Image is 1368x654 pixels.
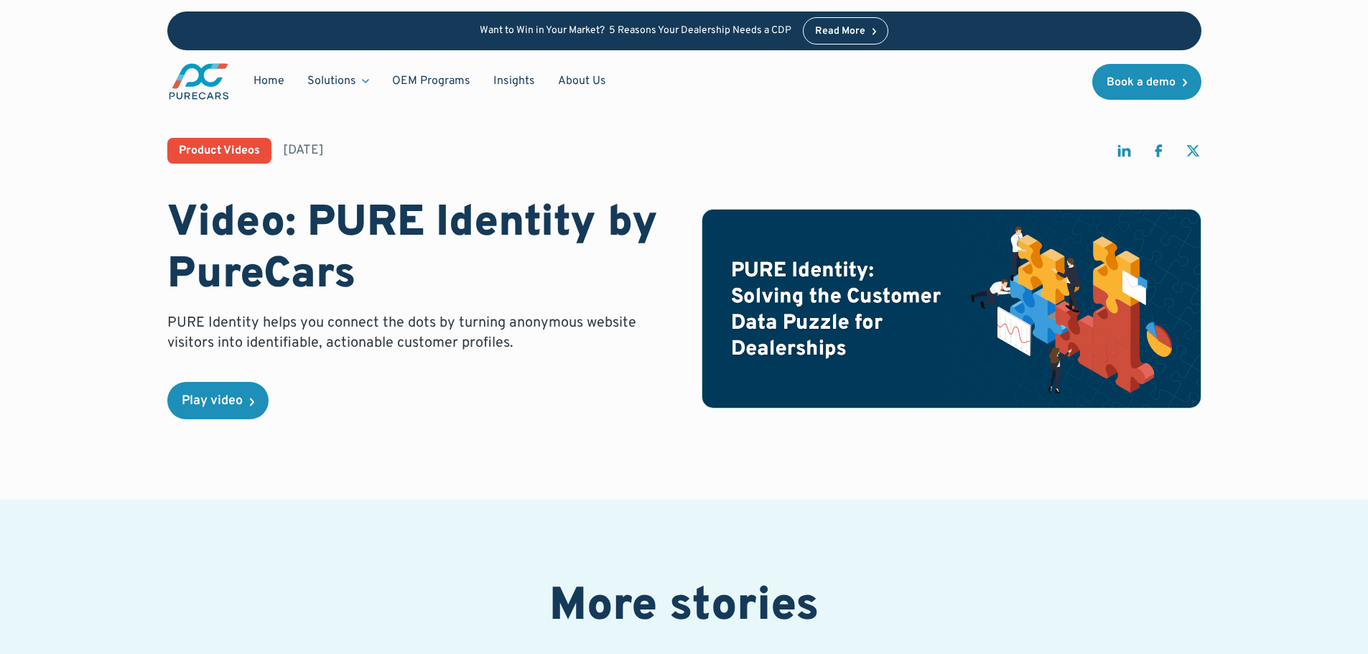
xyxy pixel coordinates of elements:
[381,67,482,95] a: OEM Programs
[482,67,546,95] a: Insights
[1150,142,1167,166] a: share on facebook
[1115,142,1132,166] a: share on linkedin
[296,67,381,95] div: Solutions
[307,73,356,89] div: Solutions
[167,62,231,101] img: purecars logo
[283,141,324,159] div: [DATE]
[167,62,231,101] a: main
[480,25,791,37] p: Want to Win in Your Market? 5 Reasons Your Dealership Needs a CDP
[549,580,819,635] h2: More stories
[803,17,889,45] a: Read More
[167,382,269,419] a: open lightbox
[1184,142,1201,166] a: share on twitter
[546,67,618,95] a: About Us
[179,145,260,157] div: Product Videos
[815,27,865,37] div: Read More
[242,67,296,95] a: Home
[1092,64,1201,100] a: Book a demo
[167,313,667,353] p: PURE Identity helps you connect the dots by turning anonymous website visitors into identifiable,...
[182,395,243,408] div: Play video
[1107,77,1176,88] div: Book a demo
[167,198,667,302] h1: Video: PURE Identity by PureCars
